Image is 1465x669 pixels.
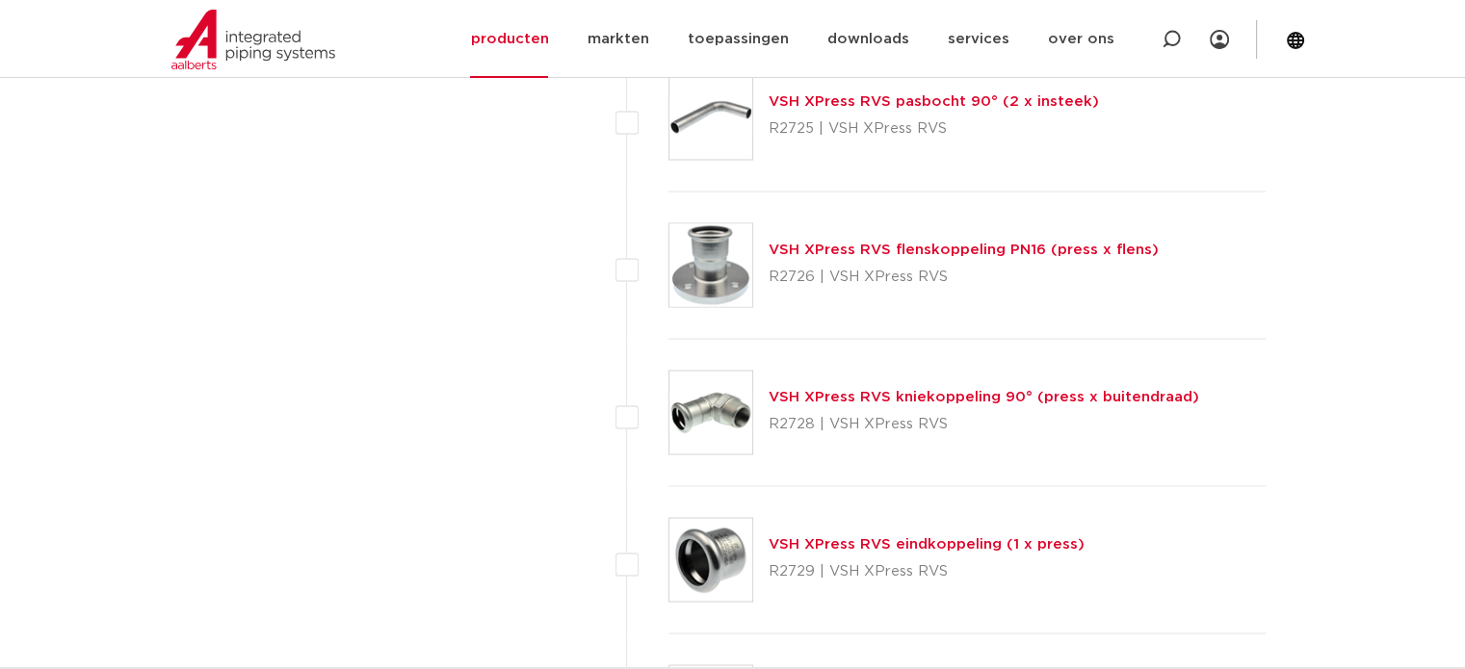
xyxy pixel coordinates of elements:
[769,408,1199,439] p: R2728 | VSH XPress RVS
[769,389,1199,403] a: VSH XPress RVS kniekoppeling 90° (press x buitendraad)
[769,261,1159,292] p: R2726 | VSH XPress RVS
[669,518,752,601] img: Thumbnail for VSH XPress RVS eindkoppeling (1 x press)
[769,242,1159,256] a: VSH XPress RVS flenskoppeling PN16 (press x flens)
[669,371,752,453] img: Thumbnail for VSH XPress RVS kniekoppeling 90° (press x buitendraad)
[769,536,1085,551] a: VSH XPress RVS eindkoppeling (1 x press)
[769,94,1099,109] a: VSH XPress RVS pasbocht 90° (2 x insteek)
[669,76,752,159] img: Thumbnail for VSH XPress RVS pasbocht 90° (2 x insteek)
[769,114,1099,144] p: R2725 | VSH XPress RVS
[669,223,752,306] img: Thumbnail for VSH XPress RVS flenskoppeling PN16 (press x flens)
[769,555,1085,586] p: R2729 | VSH XPress RVS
